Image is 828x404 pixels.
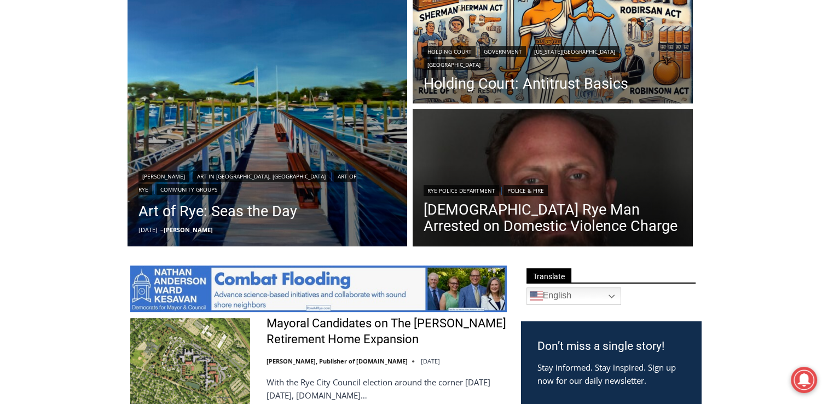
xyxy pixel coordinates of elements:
a: Rye Police Department [424,185,499,196]
a: Holding Court: Antitrust Basics [424,76,682,92]
span: – [160,226,164,234]
div: | | | [424,44,682,70]
a: Mayoral Candidates on The [PERSON_NAME] Retirement Home Expansion [267,316,507,347]
a: [PERSON_NAME], Publisher of [DOMAIN_NAME] [267,357,408,365]
a: Police & Fire [503,185,548,196]
a: Art in [GEOGRAPHIC_DATA], [GEOGRAPHIC_DATA] [193,171,329,182]
p: With the Rye City Council election around the corner [DATE][DATE], [DOMAIN_NAME]… [267,376,507,402]
span: Translate [526,268,571,283]
div: "At the 10am stand-up meeting, each intern gets a chance to take [PERSON_NAME] and the other inte... [276,1,517,106]
span: Intern @ [DOMAIN_NAME] [286,109,507,134]
a: [PERSON_NAME] [164,226,213,234]
time: [DATE] [138,226,158,234]
a: Government [480,46,526,57]
img: en [530,290,543,303]
h3: Don’t miss a single story! [537,338,685,355]
a: Community Groups [157,184,221,195]
img: (PHOTO: Rye PD arrested Michael P. O’Connell, age 42 of Rye, NY, on a domestic violence charge on... [413,109,693,249]
div: | | | [138,169,397,195]
a: [US_STATE][GEOGRAPHIC_DATA] [530,46,619,57]
a: Intern @ [DOMAIN_NAME] [263,106,530,136]
a: [PERSON_NAME] [138,171,189,182]
a: [DEMOGRAPHIC_DATA] Rye Man Arrested on Domestic Violence Charge [424,201,682,234]
a: English [526,287,621,305]
div: | [424,183,682,196]
a: Read More 42 Year Old Rye Man Arrested on Domestic Violence Charge [413,109,693,249]
a: Art of Rye: Seas the Day [138,200,397,222]
a: Holding Court [424,46,476,57]
time: [DATE] [421,357,440,365]
a: [GEOGRAPHIC_DATA] [424,59,484,70]
p: Stay informed. Stay inspired. Sign up now for our daily newsletter. [537,361,685,387]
